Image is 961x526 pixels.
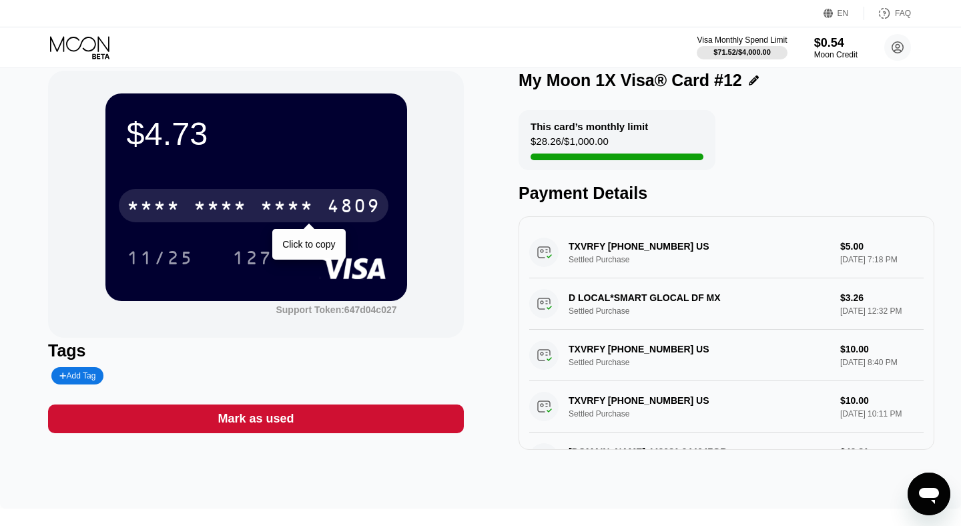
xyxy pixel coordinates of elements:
div: Support Token:647d04c027 [276,304,396,315]
div: My Moon 1X Visa® Card #12 [519,71,742,90]
div: $4.73 [127,115,386,152]
div: Mark as used [48,405,464,433]
div: This card’s monthly limit [531,121,648,132]
div: 11/25 [127,249,194,270]
div: $0.54 [814,36,858,50]
div: FAQ [895,9,911,18]
div: Add Tag [59,371,95,380]
div: $28.26 / $1,000.00 [531,136,609,154]
div: EN [824,7,864,20]
div: Visa Monthly Spend Limit$71.52/$4,000.00 [697,35,787,59]
div: FAQ [864,7,911,20]
iframe: Button to launch messaging window [908,473,950,515]
div: Click to copy [282,239,335,250]
div: Mark as used [218,411,294,427]
div: Tags [48,341,464,360]
div: Moon Credit [814,50,858,59]
div: $71.52 / $4,000.00 [713,48,771,56]
div: Support Token: 647d04c027 [276,304,396,315]
div: 127 [232,249,272,270]
div: 4809 [327,197,380,218]
div: $0.54Moon Credit [814,36,858,59]
div: 127 [222,241,282,274]
div: 11/25 [117,241,204,274]
div: Payment Details [519,184,934,203]
div: EN [838,9,849,18]
div: Visa Monthly Spend Limit [697,35,787,45]
div: Add Tag [51,367,103,384]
